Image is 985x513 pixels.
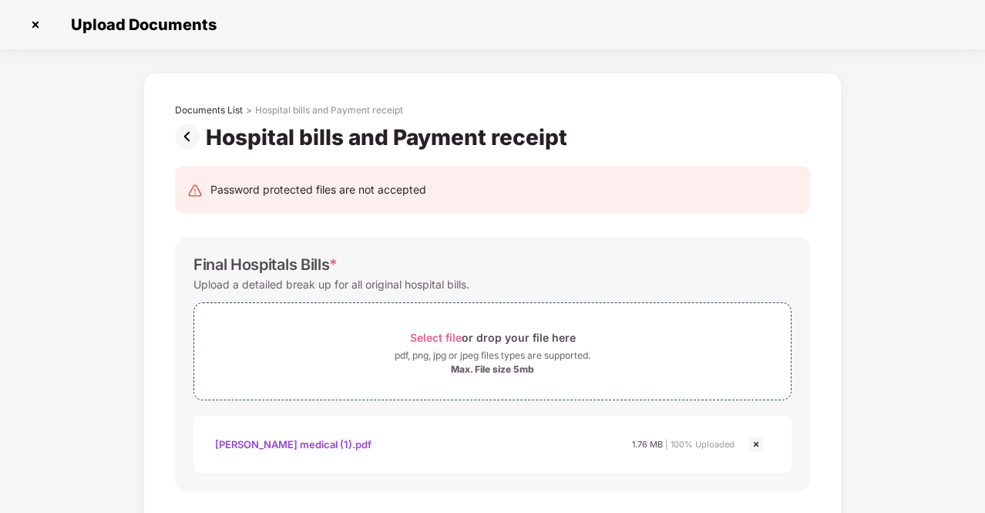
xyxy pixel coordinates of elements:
span: | 100% Uploaded [665,439,735,450]
div: Documents List [175,104,243,116]
div: Max. File size 5mb [451,363,534,376]
span: Select fileor drop your file herepdf, png, jpg or jpeg files types are supported.Max. File size 5mb [194,315,791,388]
div: Final Hospitals Bills [193,255,338,274]
div: Upload a detailed break up for all original hospital bills. [193,274,469,295]
span: 1.76 MB [632,439,663,450]
div: Hospital bills and Payment receipt [255,104,403,116]
img: svg+xml;base64,PHN2ZyBpZD0iQ3Jvc3MtMjR4MjQiIHhtbG5zPSJodHRwOi8vd3d3LnczLm9yZy8yMDAwL3N2ZyIgd2lkdG... [747,435,765,454]
div: > [246,104,252,116]
img: svg+xml;base64,PHN2ZyBpZD0iUHJldi0zMngzMiIgeG1sbnM9Imh0dHA6Ly93d3cudzMub3JnLzIwMDAvc3ZnIiB3aWR0aD... [175,124,206,149]
div: or drop your file here [410,327,576,348]
div: Hospital bills and Payment receipt [206,124,573,150]
span: Upload Documents [55,15,224,34]
div: [PERSON_NAME] medical (1).pdf [215,431,371,457]
img: svg+xml;base64,PHN2ZyB4bWxucz0iaHR0cDovL3d3dy53My5vcmcvMjAwMC9zdmciIHdpZHRoPSIyNCIgaGVpZ2h0PSIyNC... [187,183,203,198]
div: pdf, png, jpg or jpeg files types are supported. [395,348,590,363]
div: Password protected files are not accepted [210,181,426,198]
span: Select file [410,331,462,344]
img: svg+xml;base64,PHN2ZyBpZD0iQ3Jvc3MtMzJ4MzIiIHhtbG5zPSJodHRwOi8vd3d3LnczLm9yZy8yMDAwL3N2ZyIgd2lkdG... [23,12,48,37]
